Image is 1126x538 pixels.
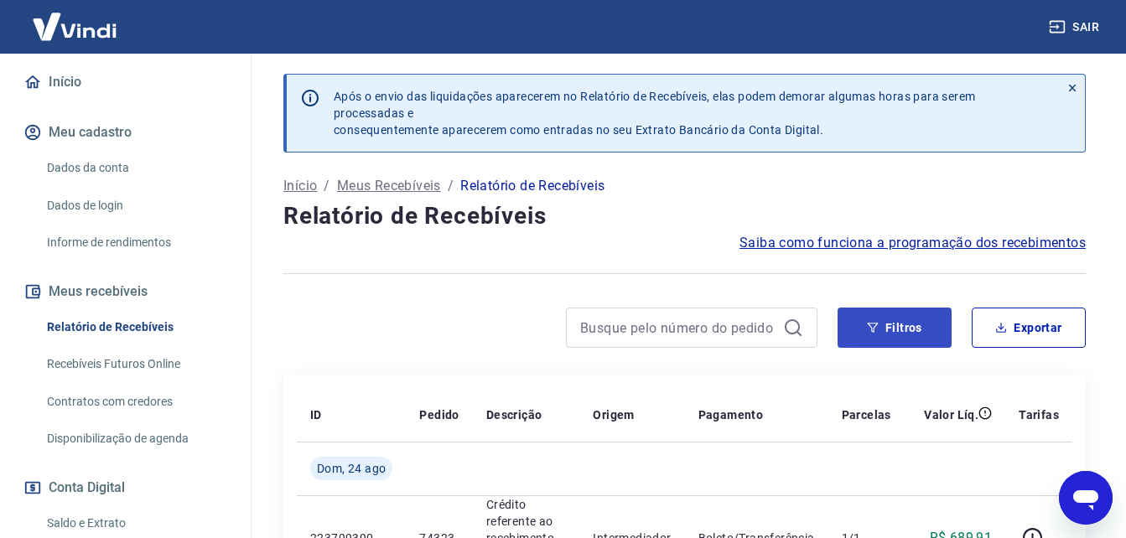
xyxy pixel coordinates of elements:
[20,469,231,506] button: Conta Digital
[20,1,129,52] img: Vindi
[337,176,441,196] a: Meus Recebíveis
[593,406,634,423] p: Origem
[580,315,776,340] input: Busque pelo número do pedido
[40,151,231,185] a: Dados da conta
[1019,406,1059,423] p: Tarifas
[698,406,764,423] p: Pagamento
[20,273,231,310] button: Meus recebíveis
[283,176,317,196] a: Início
[283,199,1086,233] h4: Relatório de Recebíveis
[460,176,605,196] p: Relatório de Recebíveis
[739,233,1086,253] a: Saiba como funciona a programação dos recebimentos
[20,64,231,101] a: Início
[20,114,231,151] button: Meu cadastro
[334,88,1046,138] p: Após o envio das liquidações aparecerem no Relatório de Recebíveis, elas podem demorar algumas ho...
[310,406,322,423] p: ID
[842,406,891,423] p: Parcelas
[972,308,1086,348] button: Exportar
[419,406,459,423] p: Pedido
[1046,12,1106,43] button: Sair
[317,460,386,477] span: Dom, 24 ago
[40,422,231,456] a: Disponibilização de agenda
[838,308,952,348] button: Filtros
[40,385,231,419] a: Contratos com credores
[40,189,231,223] a: Dados de login
[40,347,231,381] a: Recebíveis Futuros Online
[924,406,978,423] p: Valor Líq.
[1059,471,1113,525] iframe: Botão para abrir a janela de mensagens
[40,225,231,260] a: Informe de rendimentos
[486,406,542,423] p: Descrição
[448,176,454,196] p: /
[324,176,329,196] p: /
[40,310,231,344] a: Relatório de Recebíveis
